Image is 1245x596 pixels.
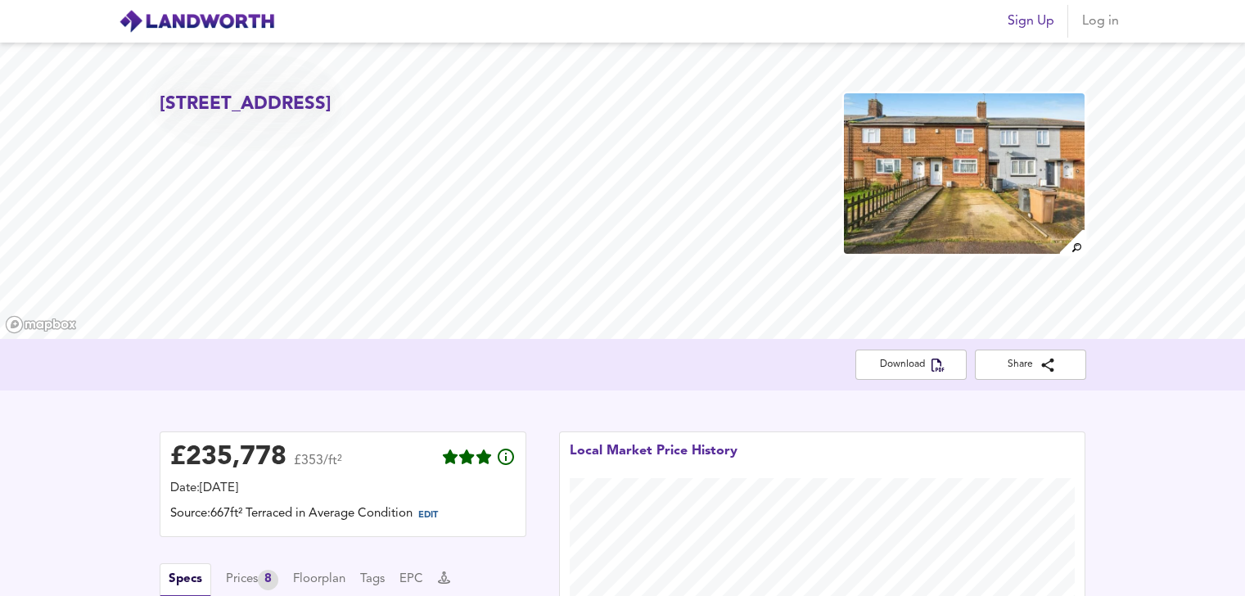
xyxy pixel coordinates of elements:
[1075,5,1127,38] button: Log in
[226,570,278,590] button: Prices8
[988,356,1073,373] span: Share
[1001,5,1061,38] button: Sign Up
[842,92,1086,255] img: property
[119,9,275,34] img: logo
[5,315,77,334] a: Mapbox homepage
[418,511,438,520] span: EDIT
[170,505,516,526] div: Source: 667ft² Terraced in Average Condition
[399,571,423,589] button: EPC
[868,356,954,373] span: Download
[226,570,278,590] div: Prices
[360,571,385,589] button: Tags
[570,442,738,478] div: Local Market Price History
[170,445,286,470] div: £ 235,778
[294,454,342,478] span: £353/ft²
[1008,10,1054,33] span: Sign Up
[293,571,345,589] button: Floorplan
[170,480,516,498] div: Date: [DATE]
[855,350,967,380] button: Download
[1058,228,1086,256] img: search
[258,570,278,590] div: 8
[975,350,1086,380] button: Share
[1081,10,1121,33] span: Log in
[160,92,332,117] h2: [STREET_ADDRESS]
